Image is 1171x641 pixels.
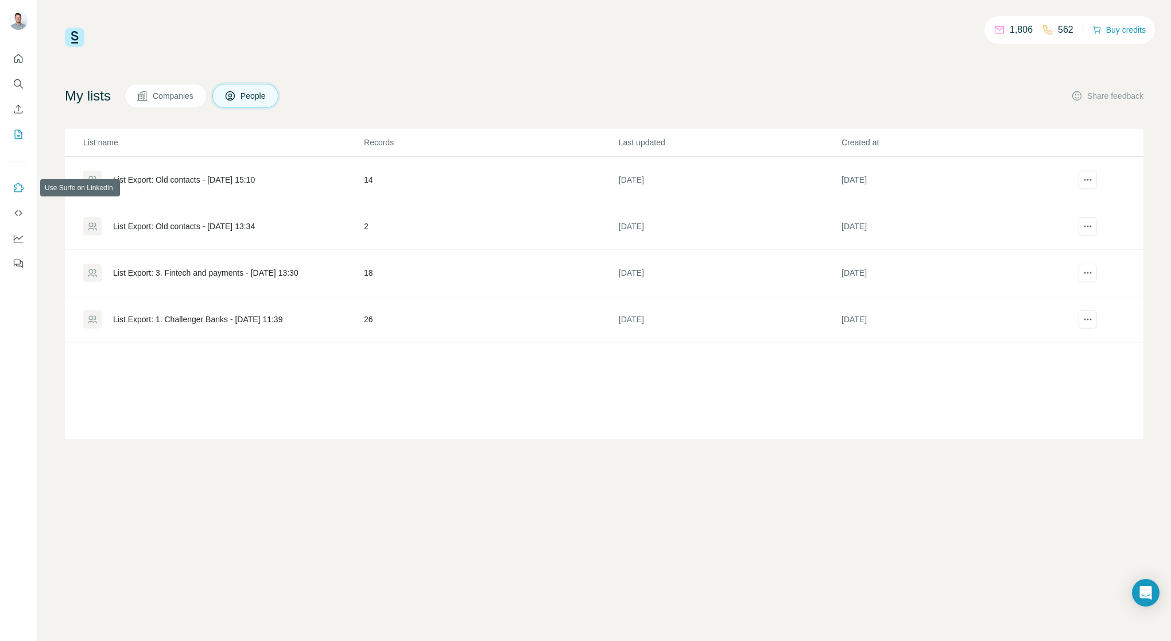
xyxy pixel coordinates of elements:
[9,124,28,145] button: My lists
[841,157,1064,203] td: [DATE]
[1079,217,1097,235] button: actions
[618,203,841,250] td: [DATE]
[9,253,28,274] button: Feedback
[1079,310,1097,329] button: actions
[1071,90,1143,102] button: Share feedback
[618,296,841,343] td: [DATE]
[113,174,255,186] div: List Export: Old contacts - [DATE] 15:10
[9,48,28,69] button: Quick start
[9,99,28,119] button: Enrich CSV
[842,137,1063,148] p: Created at
[1092,22,1146,38] button: Buy credits
[113,267,298,279] div: List Export: 3. Fintech and payments - [DATE] 13:30
[241,90,267,102] span: People
[9,203,28,223] button: Use Surfe API
[841,296,1064,343] td: [DATE]
[1058,23,1073,37] p: 562
[65,28,84,47] img: Surfe Logo
[618,250,841,296] td: [DATE]
[113,314,282,325] div: List Export: 1. Challenger Banks - [DATE] 11:39
[363,250,618,296] td: 18
[9,228,28,249] button: Dashboard
[65,87,111,105] h4: My lists
[841,250,1064,296] td: [DATE]
[113,221,255,232] div: List Export: Old contacts - [DATE] 13:34
[153,90,195,102] span: Companies
[363,157,618,203] td: 14
[83,137,363,148] p: List name
[618,157,841,203] td: [DATE]
[9,177,28,198] button: Use Surfe on LinkedIn
[364,137,618,148] p: Records
[841,203,1064,250] td: [DATE]
[1010,23,1033,37] p: 1,806
[1079,264,1097,282] button: actions
[619,137,840,148] p: Last updated
[363,296,618,343] td: 26
[1079,171,1097,189] button: actions
[363,203,618,250] td: 2
[9,11,28,30] img: Avatar
[1132,579,1160,607] div: Open Intercom Messenger
[9,74,28,94] button: Search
